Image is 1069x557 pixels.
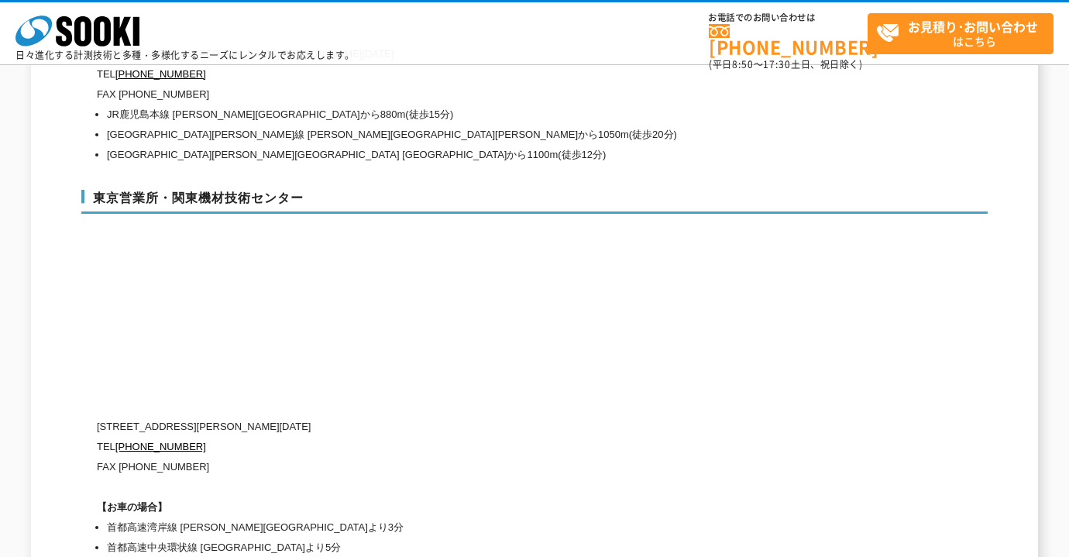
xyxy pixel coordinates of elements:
span: (平日 ～ 土日、祝日除く) [709,57,862,71]
p: FAX [PHONE_NUMBER] [97,84,840,105]
a: お見積り･お問い合わせはこちら [868,13,1054,54]
li: [GEOGRAPHIC_DATA][PERSON_NAME][GEOGRAPHIC_DATA] [GEOGRAPHIC_DATA]から1100m(徒歩12分) [107,145,840,165]
p: TEL [97,64,840,84]
a: [PHONE_NUMBER] [115,68,206,80]
p: [STREET_ADDRESS][PERSON_NAME][DATE] [97,417,840,437]
li: JR鹿児島本線 [PERSON_NAME][GEOGRAPHIC_DATA]から880m(徒歩15分) [107,105,840,125]
span: はこちら [876,14,1053,53]
p: FAX [PHONE_NUMBER] [97,457,840,477]
span: 8:50 [732,57,754,71]
p: 日々進化する計測技術と多種・多様化するニーズにレンタルでお応えします。 [15,50,355,60]
a: [PHONE_NUMBER] [115,441,206,452]
span: お電話でのお問い合わせは [709,13,868,22]
li: [GEOGRAPHIC_DATA][PERSON_NAME]線 [PERSON_NAME][GEOGRAPHIC_DATA][PERSON_NAME]から1050m(徒歩20分) [107,125,840,145]
h1: 【お車の場合】 [97,497,840,517]
li: 首都高速湾岸線 [PERSON_NAME][GEOGRAPHIC_DATA]より3分 [107,517,840,538]
p: TEL [97,437,840,457]
h3: 東京営業所・関東機材技術センター [81,190,988,215]
strong: お見積り･お問い合わせ [908,17,1038,36]
span: 17:30 [763,57,791,71]
a: [PHONE_NUMBER] [709,24,868,56]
